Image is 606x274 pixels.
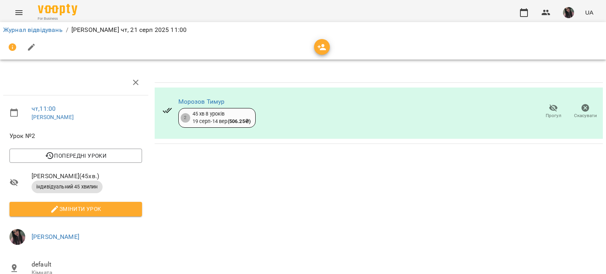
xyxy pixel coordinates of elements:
li: / [66,25,68,35]
span: Скасувати [574,112,597,119]
span: For Business [38,16,77,21]
a: [PERSON_NAME] [32,233,79,240]
p: [PERSON_NAME] чт, 21 серп 2025 11:00 [71,25,187,35]
button: Попередні уроки [9,149,142,163]
button: Скасувати [569,101,601,123]
b: ( 506.25 ₴ ) [228,118,251,124]
span: Попередні уроки [16,151,136,160]
span: [PERSON_NAME] ( 45 хв. ) [32,171,142,181]
div: 45 хв 8 уроків 19 серп - 14 вер [193,110,251,125]
a: Журнал відвідувань [3,26,63,34]
span: default [32,260,142,269]
nav: breadcrumb [3,25,603,35]
span: Змінити урок [16,204,136,214]
img: 56914cf74e87d0f48a8d1ea6ffe70007.jpg [9,229,25,245]
img: Voopty Logo [38,4,77,15]
span: Урок №2 [9,131,142,141]
img: 56914cf74e87d0f48a8d1ea6ffe70007.jpg [563,7,574,18]
button: UA [582,5,597,20]
a: [PERSON_NAME] [32,114,74,120]
span: UA [585,8,593,17]
a: Морозов Тимур [178,98,225,105]
span: індивідуальний 45 хвилин [32,183,103,190]
a: чт , 11:00 [32,105,56,112]
span: Прогул [546,112,561,119]
div: 2 [181,113,190,123]
button: Прогул [537,101,569,123]
button: Menu [9,3,28,22]
button: Змінити урок [9,202,142,216]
